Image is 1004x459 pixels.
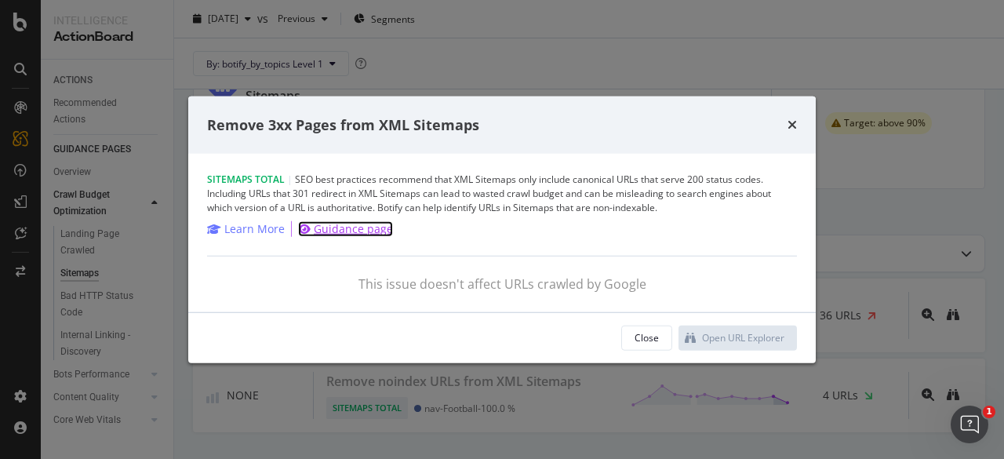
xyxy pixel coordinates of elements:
div: times [788,115,797,135]
span: Remove 3xx Pages from XML Sitemaps [207,115,479,133]
iframe: Intercom live chat [951,406,988,443]
div: Open URL Explorer [702,331,784,344]
button: Open URL Explorer [678,326,797,351]
div: SEO best practices recommend that XML Sitemaps only include canonical URLs that serve 200 status ... [207,173,797,215]
a: Learn More [207,221,285,237]
div: Guidance page [314,221,393,237]
a: Guidance page [298,221,393,237]
div: Learn More [224,221,285,237]
div: Close [635,331,659,344]
button: Close [621,326,672,351]
span: | [287,173,293,186]
div: modal [188,96,816,363]
span: Sitemaps Total [207,173,285,186]
div: This issue doesn't affect URLs crawled by Google [207,275,797,293]
span: 1 [983,406,995,418]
